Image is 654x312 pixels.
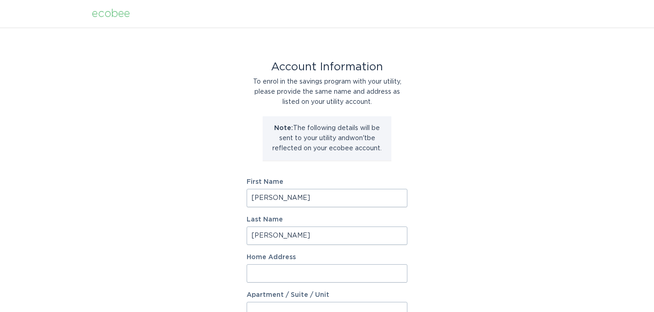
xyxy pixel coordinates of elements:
[247,254,407,261] label: Home Address
[92,9,130,19] div: ecobee
[270,123,384,153] p: The following details will be sent to your utility and won't be reflected on your ecobee account.
[247,62,407,72] div: Account Information
[247,179,407,185] label: First Name
[247,216,407,223] label: Last Name
[274,125,293,131] strong: Note:
[247,77,407,107] div: To enrol in the savings program with your utility, please provide the same name and address as li...
[247,292,407,298] label: Apartment / Suite / Unit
